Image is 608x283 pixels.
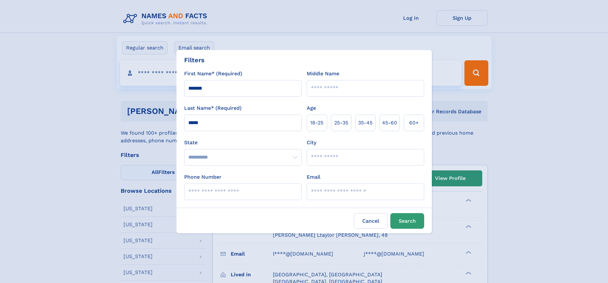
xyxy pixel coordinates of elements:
span: 18‑25 [310,119,323,127]
label: State [184,139,302,146]
label: Cancel [354,213,388,229]
button: Search [390,213,424,229]
label: Age [307,104,316,112]
span: 25‑35 [334,119,348,127]
div: Filters [184,55,205,65]
label: Email [307,173,320,181]
label: Phone Number [184,173,221,181]
span: 45‑60 [382,119,397,127]
label: Middle Name [307,70,339,78]
label: City [307,139,316,146]
label: Last Name* (Required) [184,104,242,112]
label: First Name* (Required) [184,70,242,78]
span: 35‑45 [358,119,372,127]
span: 60+ [409,119,419,127]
